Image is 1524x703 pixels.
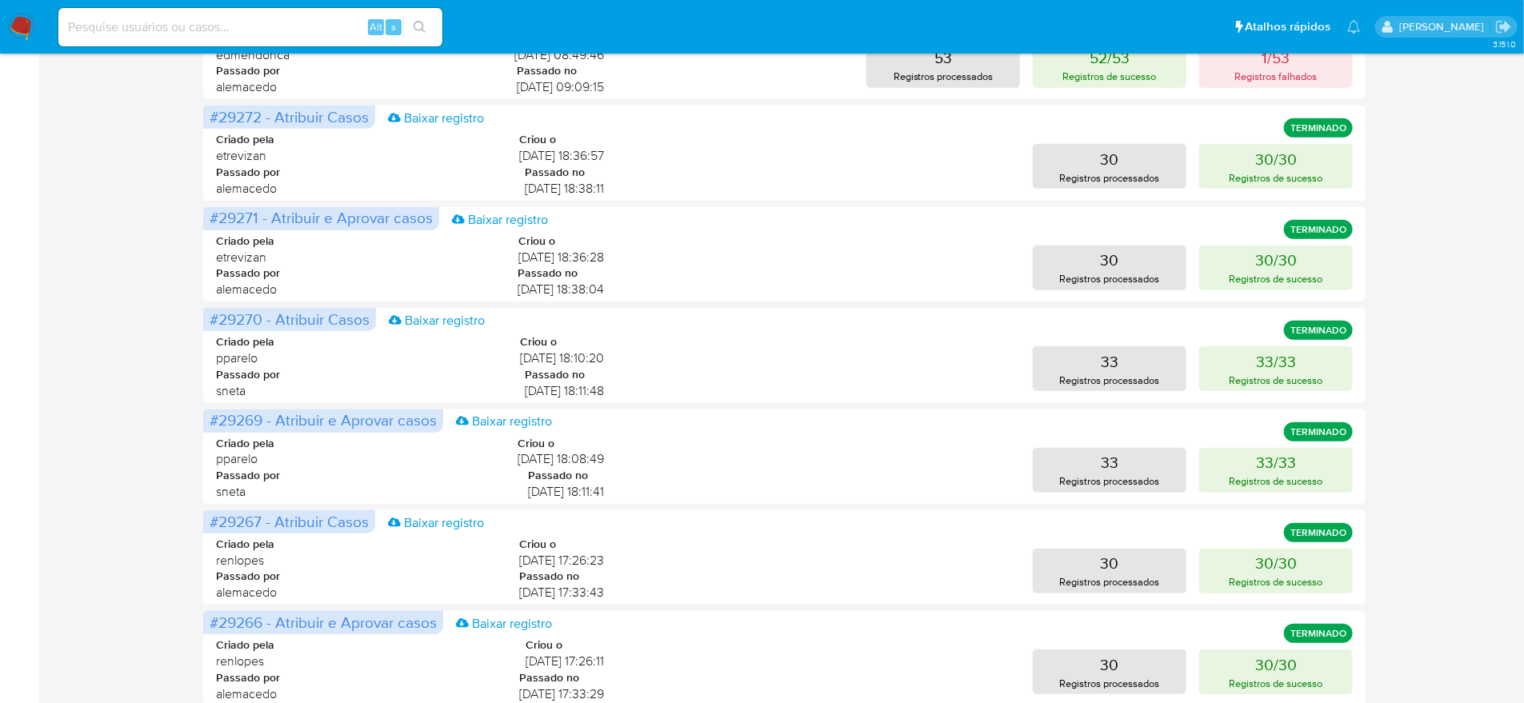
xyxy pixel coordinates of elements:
button: search-icon [403,16,436,38]
a: Notificações [1347,20,1361,34]
p: matheus.lima@mercadopago.com.br [1399,19,1490,34]
span: 3.151.0 [1493,38,1516,50]
a: Sair [1495,18,1512,35]
span: Alt [370,19,382,34]
span: s [391,19,396,34]
input: Pesquise usuários ou casos... [58,17,442,38]
span: Atalhos rápidos [1246,18,1331,35]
